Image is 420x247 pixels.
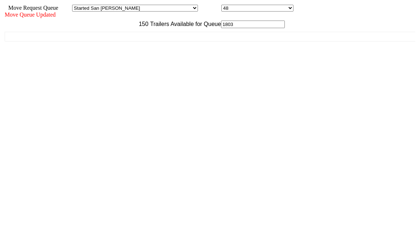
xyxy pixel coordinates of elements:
[221,21,285,28] input: Filter Available Trailers
[135,21,149,27] span: 150
[199,5,220,11] span: Location
[5,12,56,18] span: Move Queue Updated
[59,5,71,11] span: Area
[149,21,221,27] span: Trailers Available for Queue
[5,5,58,11] span: Move Request Queue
